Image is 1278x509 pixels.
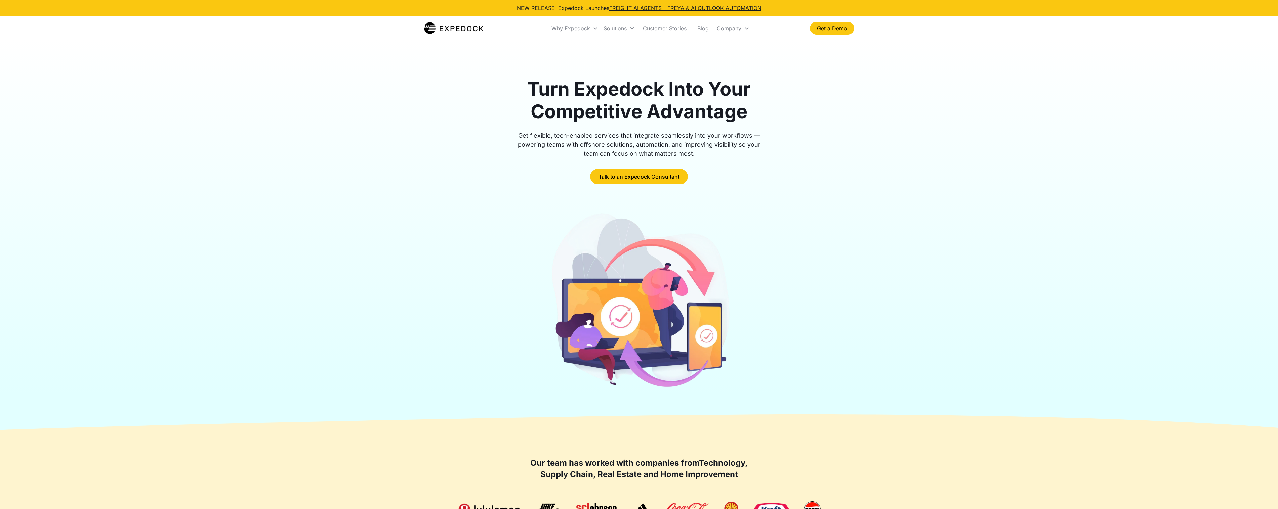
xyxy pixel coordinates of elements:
[637,17,692,40] a: Customer Stories
[717,25,741,32] div: Company
[590,169,688,184] a: Talk to an Expedock Consultant
[714,17,752,40] div: Company
[810,22,854,35] a: Get a Demo
[528,457,750,480] h2: Our team has worked with companies from
[540,458,748,479] strong: Technology, Supply Chain, Real Estate and Home Improvement
[424,21,484,35] a: home
[692,17,714,40] a: Blog
[551,25,590,32] div: Why Expedock
[510,78,768,123] h1: Turn Expedock Into Your Competitive Advantage
[424,21,484,35] img: Expedock Logo
[601,17,637,40] div: Solutions
[517,4,761,12] div: NEW RELEASE: Expedock Launches
[510,131,768,158] div: Get flexible, tech-enabled services that integrate seamlessly into your workflows — powering team...
[547,211,731,393] img: arrow pointing to cellphone from laptop, and arrow from laptop to cellphone
[549,17,601,40] div: Why Expedock
[609,5,761,11] a: FREIGHT AI AGENTS - FREYA & AI OUTLOOK AUTOMATION
[604,25,627,32] div: Solutions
